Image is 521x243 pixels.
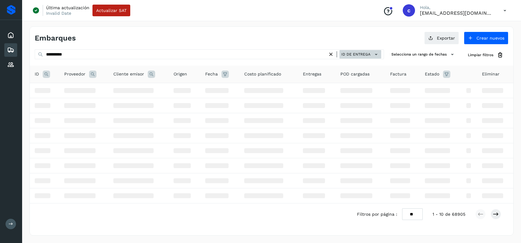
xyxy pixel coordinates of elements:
span: Crear nuevos [476,36,504,40]
button: Crear nuevos [464,32,508,44]
span: Costo planificado [244,71,281,77]
button: Actualizar SAT [92,5,130,16]
span: Limpiar filtros [468,52,493,58]
div: Embarques [4,43,17,57]
span: Origen [174,71,187,77]
span: ID [35,71,39,77]
span: Actualizar SAT [96,8,127,13]
span: 1 - 10 de 68905 [433,211,465,218]
button: Limpiar filtros [463,49,508,61]
span: POD cargadas [340,71,370,77]
span: Proveedor [64,71,85,77]
div: Proveedores [4,58,17,71]
button: ID de entrega [339,50,381,59]
p: Última actualización [46,5,89,10]
p: cavila@niagarawater.com [420,10,494,16]
span: Fecha [205,71,218,77]
span: Filtros por página : [357,211,397,218]
button: Exportar [424,32,459,44]
p: Hola, [420,5,494,10]
span: Eliminar [482,71,499,77]
button: Selecciona un rango de fechas [389,49,458,60]
span: Cliente emisor [113,71,144,77]
p: Invalid Date [46,10,71,16]
span: Exportar [437,36,455,40]
span: Estado [425,71,439,77]
span: Factura [390,71,406,77]
span: Entregas [303,71,321,77]
span: ID de entrega [341,52,370,57]
div: Inicio [4,29,17,42]
h4: Embarques [35,34,76,43]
